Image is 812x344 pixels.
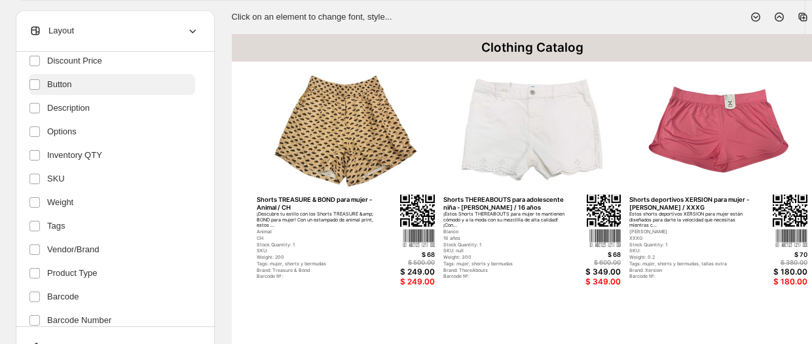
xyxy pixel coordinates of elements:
div: $ 68 [371,251,435,258]
img: barcode [403,229,434,247]
div: Tags: mujer, shorts y bermudas [443,261,566,267]
div: $ 500.00 [371,259,435,266]
span: Description [47,102,90,115]
img: qrcode [587,195,621,227]
div: Animal [257,229,379,235]
div: CH [257,236,379,242]
div: Weight: 200 [257,255,379,261]
div: Stock Quantity: 1 [629,242,752,248]
span: Inventory QTY [47,149,102,162]
span: Button [47,78,72,91]
div: Brand: Treasure & Bond [257,268,379,274]
span: Options [47,125,77,138]
div: $ 249.00 [371,267,435,277]
div: Brand: ThereAbouts [443,268,566,274]
span: Discount Price [47,54,102,67]
div: Stock Quantity: 1 [257,242,379,248]
p: Click on an element to change font, style... [232,10,392,24]
div: SKU: [629,248,752,254]
div: [PERSON_NAME] [629,229,752,235]
div: Estos shorts deportivos XERSION para mujer están diseñados para darte la velocidad que necesitas ... [629,212,752,229]
div: Shorts deportivos XERSION para mujer - [PERSON_NAME] / XXXG [629,196,752,211]
div: Shorts TREASURE & BOND para mujer - Animal / CH [257,196,379,211]
div: $ 180.00 [744,277,807,286]
div: $ 180.00 [744,267,807,277]
span: Tags [47,220,65,233]
div: Weight: 300 [443,255,566,261]
img: barcode [775,229,807,247]
div: Tags: mujer, shorts y bermudas [257,261,379,267]
div: ¡Estos Shorts THEREABOUTS para mujer te mantienen cómodo y a la moda con su mezclilla de alta cal... [443,212,566,229]
div: Stock Quantity: 1 [443,242,566,248]
div: 16 años [443,236,566,242]
div: $ 249.00 [371,277,435,286]
div: $ 68 [557,251,621,258]
span: Barcode Number [47,314,111,327]
div: SKU: [257,248,379,254]
div: Tags: mujer, shorts y bermudas, tallas extra [629,261,752,267]
span: Vendor/Brand [47,243,100,256]
div: Shorts THEREABOUTS para adolescente niña - [PERSON_NAME] / 16 años [443,196,566,211]
div: XXXG [629,236,752,242]
div: $ 70 [744,251,807,258]
span: SKU [47,172,65,185]
div: $ 349.00 [557,277,621,286]
div: Barcode №: [629,274,752,280]
img: qrcode [773,195,807,227]
div: $ 600.00 [557,259,621,266]
img: qrcode [400,195,435,227]
div: Barcode №: [257,274,379,280]
img: primaryImage [443,67,621,193]
div: ¡Descubre tu estilo con los Shorts TREASURE &amp; BOND para mujer! Con un estampado de animal pri... [257,212,379,229]
div: Barcode №: [443,274,566,280]
span: Layout [29,24,74,37]
div: $ 380.00 [744,259,807,266]
div: Weight: 0.2 [629,255,752,261]
img: primaryImage [629,67,807,193]
span: Product Type [47,267,97,280]
div: Brand: Xersion [629,268,752,274]
span: Weight [47,196,73,209]
div: Blanco [443,229,566,235]
div: $ 349.00 [557,267,621,277]
img: barcode [589,229,621,247]
img: primaryImage [257,67,435,193]
span: Barcode [47,290,79,303]
div: SKU: null [443,248,566,254]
